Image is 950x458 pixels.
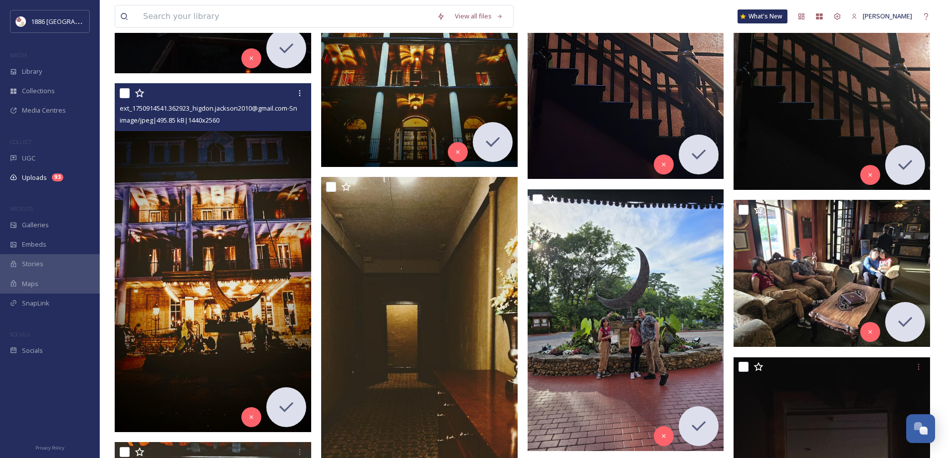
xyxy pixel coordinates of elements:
[120,116,219,125] span: image/jpeg | 495.85 kB | 1440 x 2560
[450,6,508,26] a: View all files
[10,51,27,59] span: MEDIA
[846,6,917,26] a: [PERSON_NAME]
[22,299,49,308] span: SnapLink
[10,330,30,338] span: SOCIALS
[906,414,935,443] button: Open Chat
[22,220,49,230] span: Galleries
[734,200,930,347] img: ext_1751418401.712131_hapwms@aol.com-20250701_183914.jpg
[22,346,43,355] span: Socials
[22,240,46,249] span: Embeds
[35,441,64,453] a: Privacy Policy
[120,103,372,113] span: ext_1750914541.362923_higdon.jackson2010@gmail.com-Snapchat-2093492253~2.jpg
[16,16,26,26] img: logos.png
[10,205,33,212] span: WIDGETS
[22,67,42,76] span: Library
[22,279,38,289] span: Maps
[52,173,63,181] div: 93
[22,153,35,163] span: UGC
[528,189,724,451] img: ext_1751418602.309539_hapwms@aol.com-20250701_184014.jpg
[138,5,432,27] input: Search your library
[22,106,66,115] span: Media Centres
[738,9,787,23] a: What's New
[115,83,311,432] img: ext_1750914541.362923_higdon.jackson2010@gmail.com-Snapchat-2093492253~2.jpg
[10,138,31,146] span: COLLECT
[22,259,43,269] span: Stories
[863,11,912,20] span: [PERSON_NAME]
[22,173,47,182] span: Uploads
[22,86,55,96] span: Collections
[35,445,64,451] span: Privacy Policy
[31,16,110,26] span: 1886 [GEOGRAPHIC_DATA]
